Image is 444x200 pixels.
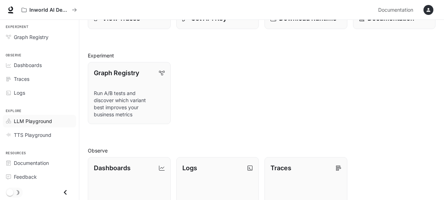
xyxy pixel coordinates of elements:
span: Graph Registry [14,33,49,41]
p: Run A/B tests and discover which variant best improves your business metrics [94,90,165,118]
a: Graph Registry [3,31,76,43]
a: Documentation [3,157,76,169]
span: Documentation [378,6,413,15]
a: TTS Playground [3,129,76,141]
span: Traces [14,75,29,83]
button: All workspaces [18,3,80,17]
a: Logs [3,87,76,99]
p: Traces [271,163,291,173]
a: LLM Playground [3,115,76,127]
a: Dashboards [3,59,76,71]
a: Graph RegistryRun A/B tests and discover which variant best improves your business metrics [88,62,171,124]
span: Dark mode toggle [6,188,13,196]
button: Close drawer [57,185,73,200]
span: Documentation [14,159,49,167]
span: Feedback [14,173,37,180]
span: TTS Playground [14,131,51,139]
h2: Experiment [88,52,436,59]
p: Graph Registry [94,68,139,78]
a: Documentation [375,3,419,17]
span: Logs [14,89,25,96]
p: Logs [182,163,197,173]
h2: Observe [88,147,436,154]
span: LLM Playground [14,117,52,125]
a: Feedback [3,171,76,183]
a: Traces [3,73,76,85]
span: Dashboards [14,61,42,69]
p: Inworld AI Demos [29,7,69,13]
p: Dashboards [94,163,131,173]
